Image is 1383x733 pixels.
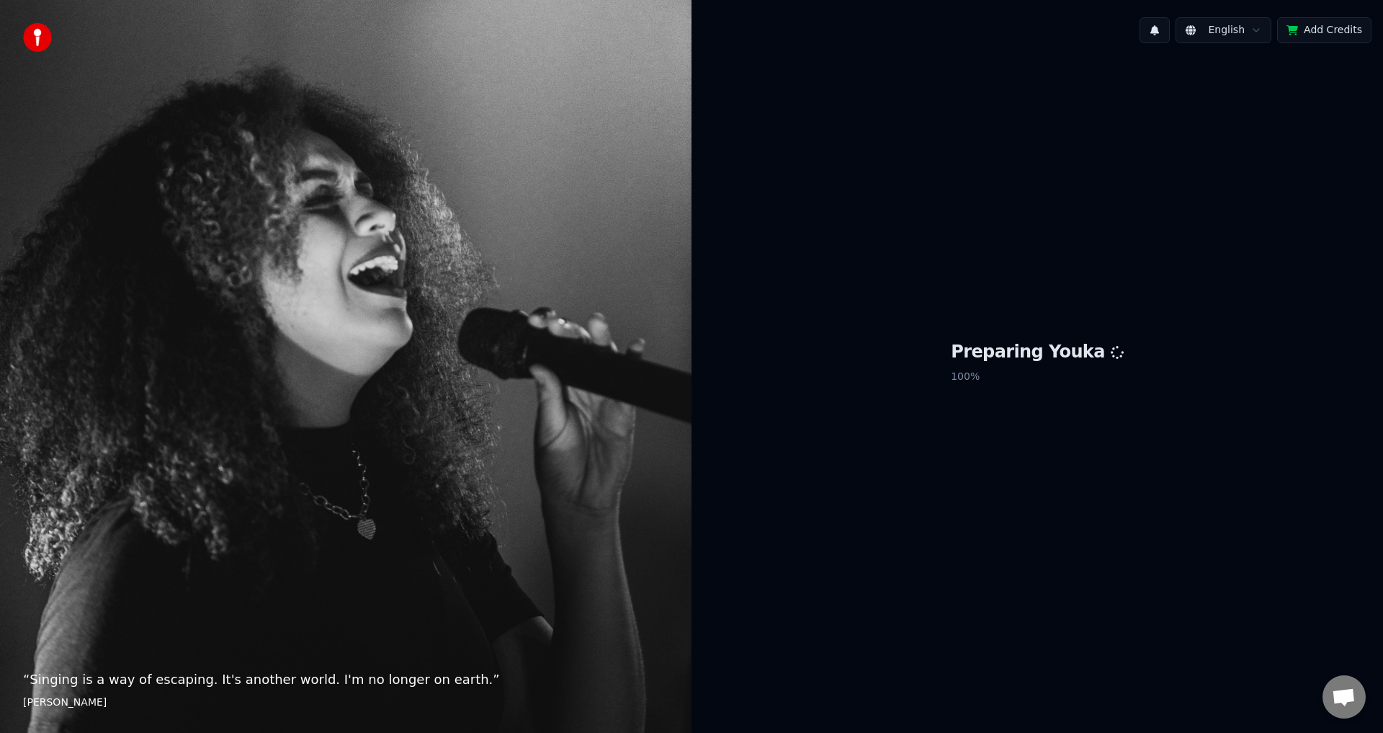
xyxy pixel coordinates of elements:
[23,23,52,52] img: youka
[951,364,1124,390] p: 100 %
[23,670,668,690] p: “ Singing is a way of escaping. It's another world. I'm no longer on earth. ”
[951,341,1124,364] h1: Preparing Youka
[1277,17,1371,43] button: Add Credits
[23,696,668,710] footer: [PERSON_NAME]
[1322,675,1366,719] a: Open chat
